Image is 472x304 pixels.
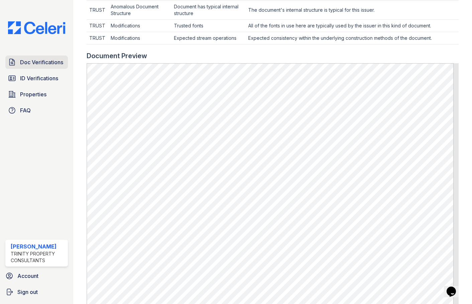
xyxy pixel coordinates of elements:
[108,32,171,44] td: Modifications
[5,88,68,101] a: Properties
[5,72,68,85] a: ID Verifications
[246,32,459,44] td: Expected consistency within the underlying construction methods of the document.
[11,242,65,250] div: [PERSON_NAME]
[444,277,465,297] iframe: chat widget
[171,32,245,44] td: Expected stream operations
[87,1,108,20] td: TRUST
[171,20,245,32] td: Trusted fonts
[108,1,171,20] td: Anomalous Document Structure
[108,20,171,32] td: Modifications
[87,51,147,61] div: Document Preview
[246,20,459,32] td: All of the fonts in use here are typically used by the issuer in this kind of document.
[5,104,68,117] a: FAQ
[171,1,245,20] td: Document has typical internal structure
[3,285,71,299] a: Sign out
[5,56,68,69] a: Doc Verifications
[17,272,38,280] span: Account
[87,32,108,44] td: TRUST
[87,20,108,32] td: TRUST
[246,1,459,20] td: The document's internal structure is typical for this issuer.
[20,90,46,98] span: Properties
[3,269,71,283] a: Account
[3,21,71,34] img: CE_Logo_Blue-a8612792a0a2168367f1c8372b55b34899dd931a85d93a1a3d3e32e68fde9ad4.png
[20,106,31,114] span: FAQ
[11,250,65,264] div: Trinity Property Consultants
[20,58,63,66] span: Doc Verifications
[17,288,38,296] span: Sign out
[20,74,58,82] span: ID Verifications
